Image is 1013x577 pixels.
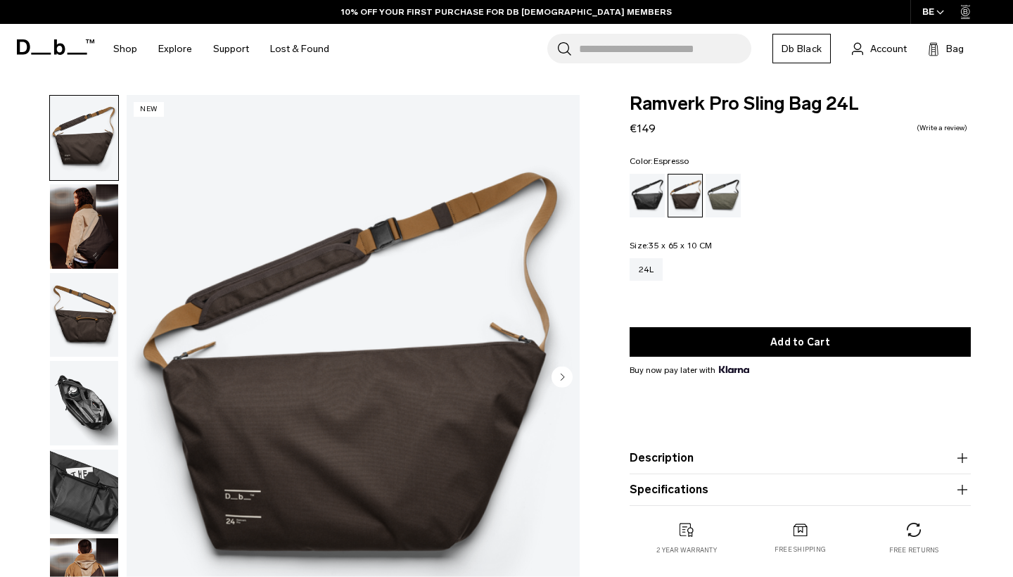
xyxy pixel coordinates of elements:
a: Db Black [772,34,831,63]
a: Forest Green [706,174,741,217]
img: Ramverk Pro Sling Bag 24L Espresso [50,184,118,269]
legend: Color: [630,157,689,165]
span: Account [870,42,907,56]
a: Write a review [917,125,967,132]
button: Next slide [552,366,573,390]
img: Ramverk Pro Sling Bag 24L Espresso [50,450,118,534]
span: Bag [946,42,964,56]
button: Bag [928,40,964,57]
span: Buy now pay later with [630,364,749,376]
a: Lost & Found [270,24,329,74]
a: Shop [113,24,137,74]
p: Free shipping [775,545,826,554]
a: 10% OFF YOUR FIRST PURCHASE FOR DB [DEMOGRAPHIC_DATA] MEMBERS [341,6,672,18]
button: Ramverk Pro Sling Bag 24L Espresso [49,360,119,446]
span: €149 [630,122,656,135]
span: Ramverk Pro Sling Bag 24L [630,95,971,113]
img: Ramverk Pro Sling Bag 24L Espresso [50,273,118,357]
a: Explore [158,24,192,74]
button: Ramverk Pro Sling Bag 24L Espresso [49,449,119,535]
legend: Size: [630,241,712,250]
span: Espresso [654,156,689,166]
p: 2 year warranty [656,545,717,555]
nav: Main Navigation [103,24,340,74]
button: Specifications [630,481,971,498]
img: Ramverk Pro Sling Bag 24L Espresso [50,96,118,180]
button: Ramverk Pro Sling Bag 24L Espresso [49,184,119,270]
a: Black Out [630,174,665,217]
span: 35 x 65 x 10 CM [649,241,712,251]
a: Account [852,40,907,57]
img: {"height" => 20, "alt" => "Klarna"} [719,366,749,373]
p: New [134,102,164,117]
button: Add to Cart [630,327,971,357]
a: Espresso [668,174,703,217]
button: Ramverk Pro Sling Bag 24L Espresso [49,272,119,358]
img: Ramverk Pro Sling Bag 24L Espresso [50,361,118,445]
a: 24L [630,258,663,281]
button: Ramverk Pro Sling Bag 24L Espresso [49,95,119,181]
a: Support [213,24,249,74]
button: Description [630,450,971,467]
p: Free returns [889,545,939,555]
